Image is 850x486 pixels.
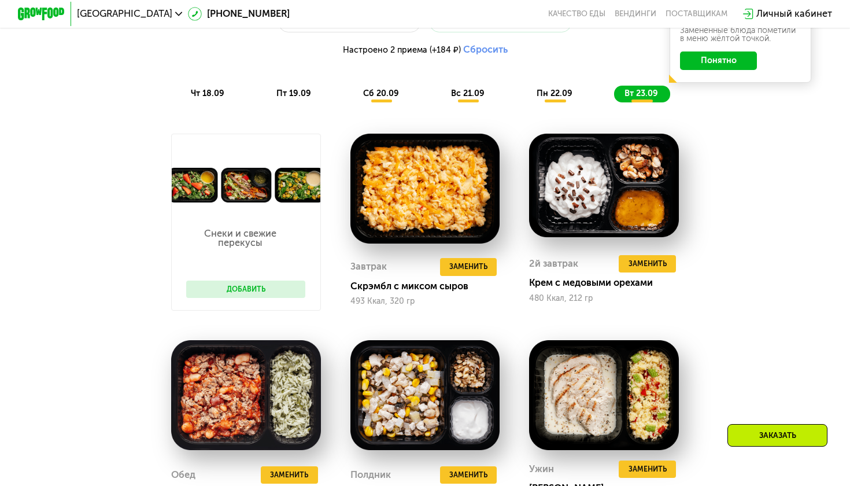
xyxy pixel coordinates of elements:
[186,229,293,248] p: Снеки и свежие перекусы
[350,297,500,306] div: 493 Ккал, 320 гр
[276,89,311,98] span: пт 19.09
[350,258,387,276] div: Завтрак
[629,463,667,475] span: Заменить
[666,9,727,19] div: поставщикам
[680,27,800,43] div: Заменённые блюда пометили в меню жёлтой точкой.
[727,424,827,447] div: Заказать
[449,261,487,273] span: Заменить
[261,466,318,484] button: Заменить
[363,89,399,98] span: сб 20.09
[186,281,305,299] button: Добавить
[529,255,578,273] div: 2й завтрак
[343,46,461,54] span: Настроено 2 приема (+184 ₽)
[680,51,757,71] button: Понятно
[171,466,195,484] div: Обед
[440,466,497,484] button: Заменить
[615,9,656,19] a: Вендинги
[350,466,391,484] div: Полдник
[548,9,605,19] a: Качество еды
[451,89,485,98] span: вс 21.09
[77,9,172,19] span: [GEOGRAPHIC_DATA]
[449,469,487,481] span: Заменить
[619,255,676,273] button: Заменить
[624,89,658,98] span: вт 23.09
[537,89,572,98] span: пн 22.09
[463,44,508,56] button: Сбросить
[188,7,290,21] a: [PHONE_NUMBER]
[529,277,688,289] div: Крем с медовыми орехами
[350,281,509,292] div: Скрэмбл с миксом сыров
[629,258,667,270] span: Заменить
[529,461,554,478] div: Ужин
[270,469,308,481] span: Заменить
[529,294,679,303] div: 480 Ккал, 212 гр
[191,89,224,98] span: чт 18.09
[440,258,497,276] button: Заменить
[619,461,676,478] button: Заменить
[756,7,832,21] div: Личный кабинет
